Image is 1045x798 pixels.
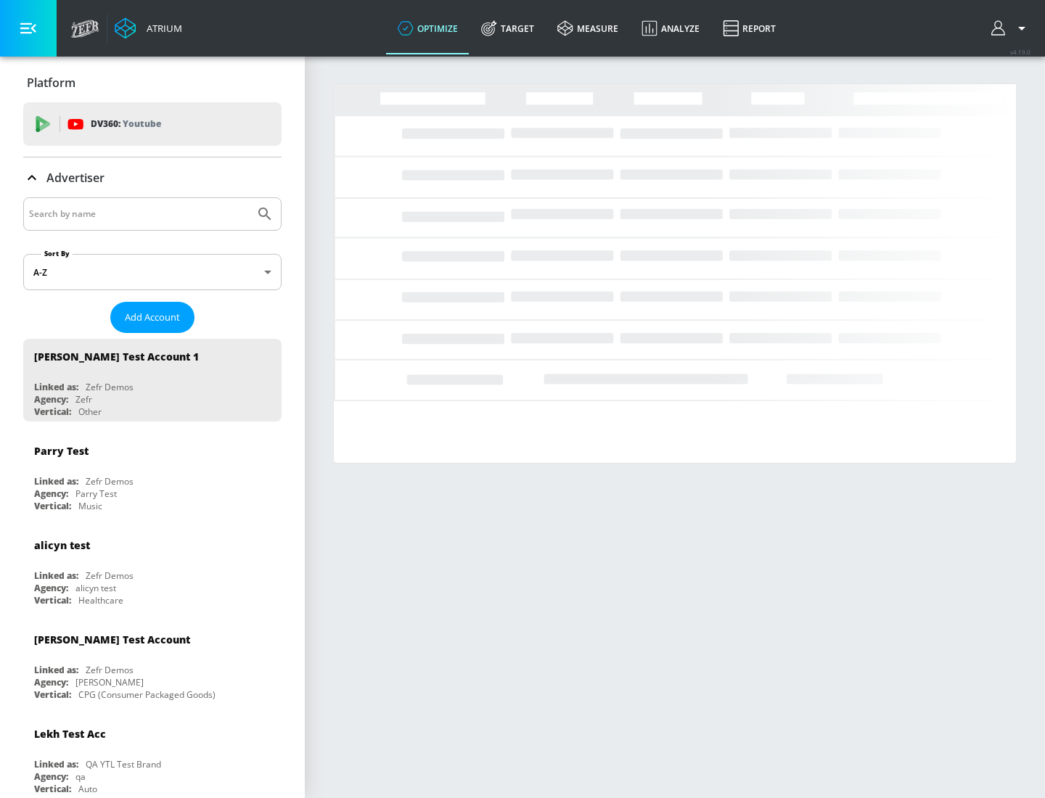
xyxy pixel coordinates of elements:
[34,381,78,393] div: Linked as:
[86,381,134,393] div: Zefr Demos
[23,102,282,146] div: DV360: Youtube
[23,433,282,516] div: Parry TestLinked as:Zefr DemosAgency:Parry TestVertical:Music
[91,116,161,132] p: DV360:
[34,688,71,701] div: Vertical:
[23,62,282,103] div: Platform
[34,444,89,458] div: Parry Test
[78,500,102,512] div: Music
[78,406,102,418] div: Other
[86,664,134,676] div: Zefr Demos
[115,17,182,39] a: Atrium
[141,22,182,35] div: Atrium
[34,488,68,500] div: Agency:
[34,676,68,688] div: Agency:
[34,664,78,676] div: Linked as:
[86,569,134,582] div: Zefr Demos
[34,475,78,488] div: Linked as:
[23,527,282,610] div: alicyn testLinked as:Zefr DemosAgency:alicyn testVertical:Healthcare
[34,770,68,783] div: Agency:
[75,582,116,594] div: alicyn test
[711,2,787,54] a: Report
[34,758,78,770] div: Linked as:
[34,500,71,512] div: Vertical:
[110,302,194,333] button: Add Account
[34,783,71,795] div: Vertical:
[46,170,104,186] p: Advertiser
[23,622,282,704] div: [PERSON_NAME] Test AccountLinked as:Zefr DemosAgency:[PERSON_NAME]Vertical:CPG (Consumer Packaged...
[78,783,97,795] div: Auto
[386,2,470,54] a: optimize
[23,339,282,421] div: [PERSON_NAME] Test Account 1Linked as:Zefr DemosAgency:ZefrVertical:Other
[23,157,282,198] div: Advertiser
[78,594,123,606] div: Healthcare
[75,676,144,688] div: [PERSON_NAME]
[75,393,92,406] div: Zefr
[29,205,249,223] input: Search by name
[1010,48,1030,56] span: v 4.19.0
[75,488,117,500] div: Parry Test
[86,475,134,488] div: Zefr Demos
[34,538,90,552] div: alicyn test
[34,633,190,646] div: [PERSON_NAME] Test Account
[34,350,199,363] div: [PERSON_NAME] Test Account 1
[86,758,161,770] div: QA YTL Test Brand
[34,582,68,594] div: Agency:
[123,116,161,131] p: Youtube
[78,688,216,701] div: CPG (Consumer Packaged Goods)
[34,569,78,582] div: Linked as:
[41,249,73,258] label: Sort By
[34,393,68,406] div: Agency:
[23,254,282,290] div: A-Z
[125,309,180,326] span: Add Account
[630,2,711,54] a: Analyze
[34,594,71,606] div: Vertical:
[34,406,71,418] div: Vertical:
[470,2,546,54] a: Target
[75,770,86,783] div: qa
[27,75,75,91] p: Platform
[34,727,106,741] div: Lekh Test Acc
[546,2,630,54] a: measure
